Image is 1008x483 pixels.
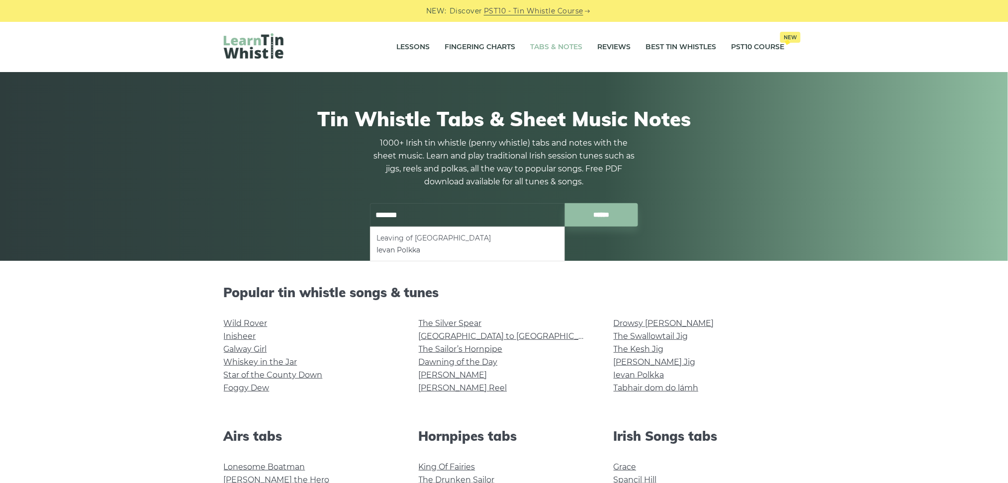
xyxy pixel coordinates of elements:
a: PST10 CourseNew [732,35,785,60]
p: 1000+ Irish tin whistle (penny whistle) tabs and notes with the sheet music. Learn and play tradi... [370,137,639,188]
a: The Swallowtail Jig [614,331,688,341]
a: Reviews [598,35,631,60]
a: Whiskey in the Jar [224,357,297,367]
a: [PERSON_NAME] Jig [614,357,696,367]
a: Grace [614,462,637,472]
a: Fingering Charts [445,35,516,60]
img: LearnTinWhistle.com [224,33,283,59]
h2: Popular tin whistle songs & tunes [224,285,785,300]
a: Tabhair dom do lámh [614,383,699,393]
a: Dawning of the Day [419,357,498,367]
h2: Airs tabs [224,428,395,444]
h1: Tin Whistle Tabs & Sheet Music Notes [224,107,785,131]
a: Ievan Polkka [614,370,664,380]
a: Lessons [397,35,430,60]
a: Star of the County Down [224,370,323,380]
a: The Kesh Jig [614,344,664,354]
span: New [780,32,801,43]
a: Lonesome Boatman [224,462,305,472]
a: [GEOGRAPHIC_DATA] to [GEOGRAPHIC_DATA] [419,331,602,341]
a: Galway Girl [224,344,267,354]
a: [PERSON_NAME] [419,370,487,380]
a: The Sailor’s Hornpipe [419,344,503,354]
a: Tabs & Notes [531,35,583,60]
a: Inisheer [224,331,256,341]
a: Best Tin Whistles [646,35,717,60]
a: Foggy Dew [224,383,270,393]
a: King Of Fairies [419,462,475,472]
li: Ievan Polkka [376,244,558,256]
a: The Silver Spear [419,319,482,328]
h2: Hornpipes tabs [419,428,590,444]
h2: Irish Songs tabs [614,428,785,444]
a: Drowsy [PERSON_NAME] [614,319,714,328]
a: Wild Rover [224,319,268,328]
li: Leaving of [GEOGRAPHIC_DATA] [376,232,558,244]
a: [PERSON_NAME] Reel [419,383,507,393]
